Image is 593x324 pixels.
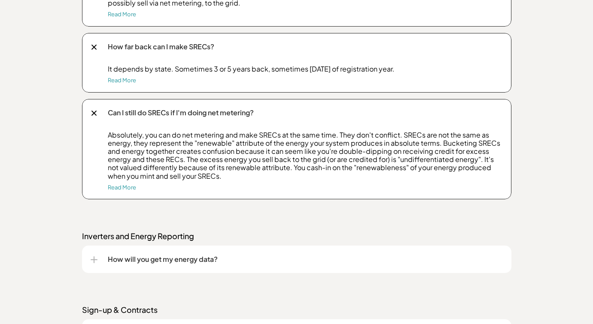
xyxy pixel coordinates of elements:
[108,254,503,264] p: How will you get my energy data?
[82,305,511,315] p: Sign-up & Contracts
[108,42,503,52] p: How far back can I make SRECs?
[108,65,503,73] p: It depends by state. Sometimes 3 or 5 years back, sometimes [DATE] of registration year.
[108,11,136,18] a: Read More
[108,77,136,84] a: Read More
[108,131,503,180] p: Absolutely, you can do net metering and make SRECs at the same time. They don't conflict. SRECs a...
[108,184,136,191] a: Read More
[108,108,503,118] p: Can I still do SRECs if I'm doing net metering?
[82,231,511,241] p: Inverters and Energy Reporting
